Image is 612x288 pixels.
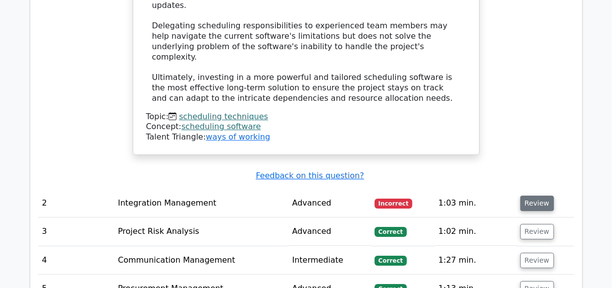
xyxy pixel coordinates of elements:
[38,217,114,246] td: 3
[206,132,270,142] a: ways of working
[114,246,288,275] td: Communication Management
[288,189,371,217] td: Advanced
[435,246,516,275] td: 1:27 min.
[375,256,407,266] span: Correct
[256,171,364,180] a: Feedback on this question?
[520,196,554,211] button: Review
[146,112,466,122] div: Topic:
[181,122,261,131] a: scheduling software
[38,189,114,217] td: 2
[288,217,371,246] td: Advanced
[114,189,288,217] td: Integration Management
[146,122,466,132] div: Concept:
[375,227,407,237] span: Correct
[520,253,554,268] button: Review
[288,246,371,275] td: Intermediate
[435,217,516,246] td: 1:02 min.
[375,199,413,209] span: Incorrect
[520,224,554,239] button: Review
[179,112,268,121] a: scheduling techniques
[435,189,516,217] td: 1:03 min.
[38,246,114,275] td: 4
[114,217,288,246] td: Project Risk Analysis
[146,112,466,143] div: Talent Triangle:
